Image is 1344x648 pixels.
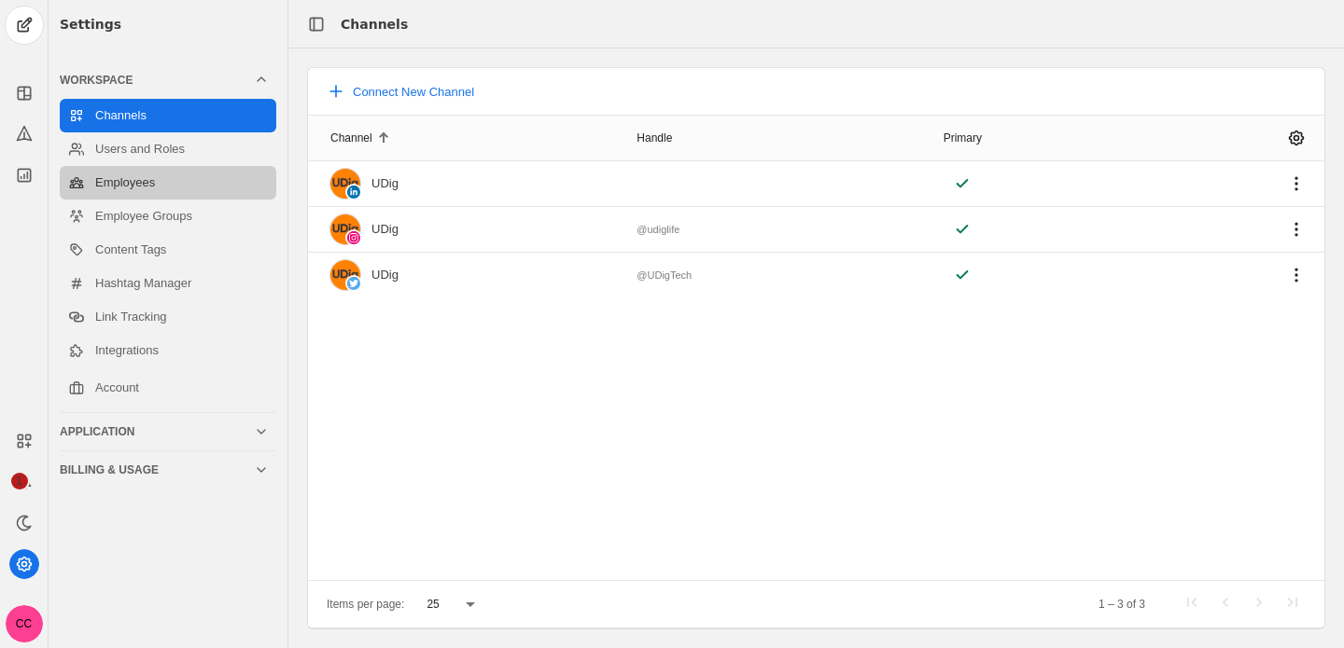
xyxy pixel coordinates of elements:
div: Items per page: [327,595,404,614]
div: Primary [944,131,999,145]
div: @UDigTech [637,268,692,283]
div: Primary [944,131,982,145]
a: Employee Groups [60,200,276,233]
app-icon-button: Channel Menu [1280,258,1313,292]
button: Connect New Channel [315,75,485,108]
div: Channels [341,15,408,34]
button: CC [6,605,43,642]
mat-expansion-panel-header: Workspace [60,65,276,95]
app-icon-button: Channel Menu [1280,167,1313,200]
app-icon-button: Channel Menu [1280,213,1313,246]
div: Channel [330,131,372,145]
a: Link Tracking [60,300,276,334]
a: Hashtag Manager [60,267,276,300]
div: Channel [330,131,389,145]
img: cache [330,260,360,290]
img: cache [330,214,360,244]
a: Integrations [60,334,276,367]
div: UDig [371,268,399,283]
a: Channels [60,99,276,132]
div: Workspace [60,73,254,88]
span: Connect New Channel [353,85,474,99]
div: UDig [371,222,399,237]
div: UDig [371,176,399,191]
div: Handle [637,131,689,145]
div: 1 – 3 of 3 [1099,595,1145,614]
div: Billing & Usage [60,462,254,477]
a: Content Tags [60,233,276,267]
div: Workspace [60,95,276,408]
a: Employees [60,166,276,200]
a: Account [60,371,276,405]
img: cache [330,169,360,199]
div: Application [60,424,254,439]
a: Users and Roles [60,132,276,166]
span: 25 [427,598,439,611]
mat-expansion-panel-header: Billing & Usage [60,455,276,485]
div: @udiglife [637,222,679,237]
div: Handle [637,131,672,145]
mat-expansion-panel-header: Application [60,417,276,447]
span: 1 [11,473,28,489]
